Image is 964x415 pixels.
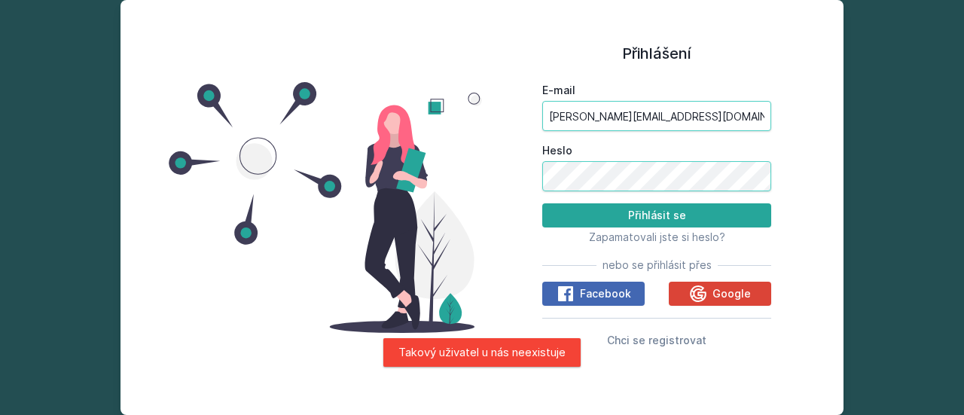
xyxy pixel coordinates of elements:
button: Přihlásit se [542,203,771,227]
font: Chci se registrovat [607,334,706,346]
font: Heslo [542,144,572,157]
font: nebo se přihlásit přes [602,258,712,271]
button: Facebook [542,282,645,306]
font: E-mail [542,84,575,96]
font: Přihlásit se [628,209,686,221]
input: Tvoje e-mailová adresa [542,101,771,131]
button: Google [669,282,771,306]
font: Facebook [580,287,631,300]
button: Chci se registrovat [607,331,706,349]
font: Zapamatovali jste si heslo? [589,230,725,243]
font: Google [712,287,751,300]
font: Takový uživatel u nás neexistuje [398,345,566,359]
font: Přihlášení [622,44,691,63]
